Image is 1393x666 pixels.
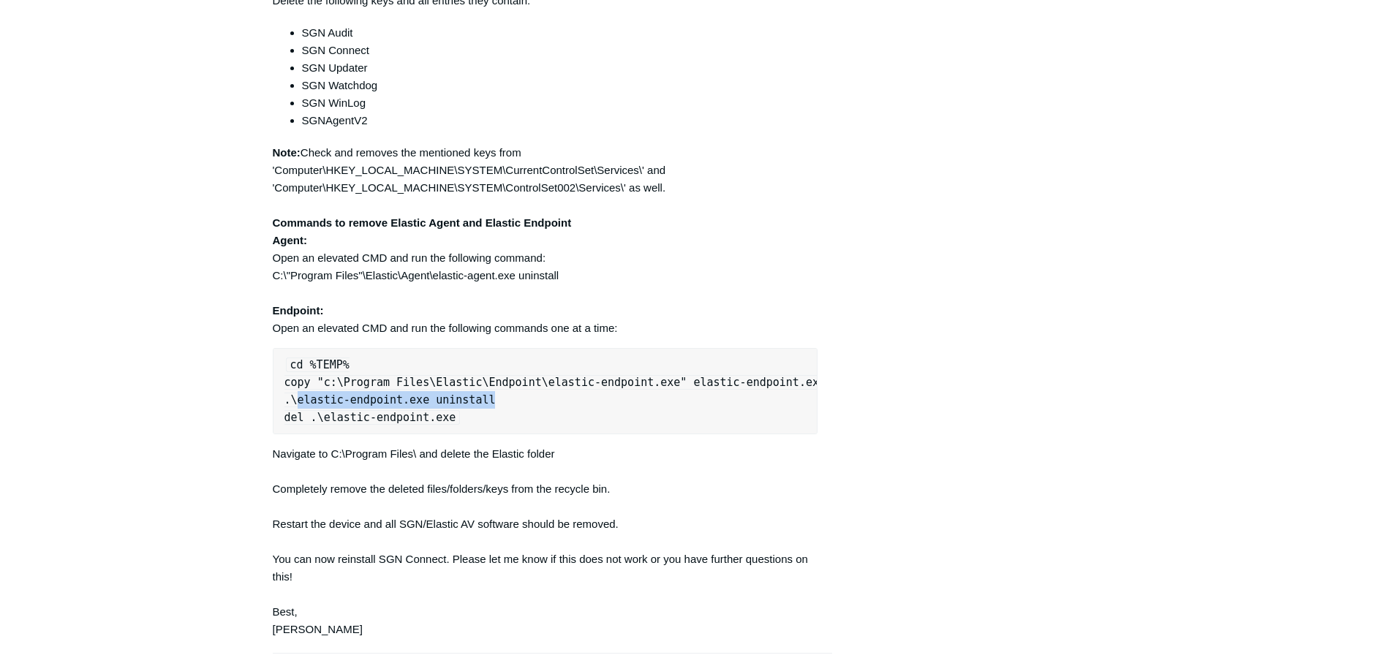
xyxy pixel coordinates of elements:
[302,112,818,129] li: SGNAgentV2
[273,146,301,159] strong: Note:
[302,59,818,77] li: SGN Updater
[302,77,818,94] li: SGN Watchdog
[302,24,818,42] li: SGN Audit
[302,94,818,112] li: SGN WinLog
[273,304,324,317] strong: Endpoint:
[273,234,308,246] strong: Agent:
[273,216,572,229] strong: Commands to remove Elastic Agent and Elastic Endpoint
[302,42,818,59] li: SGN Connect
